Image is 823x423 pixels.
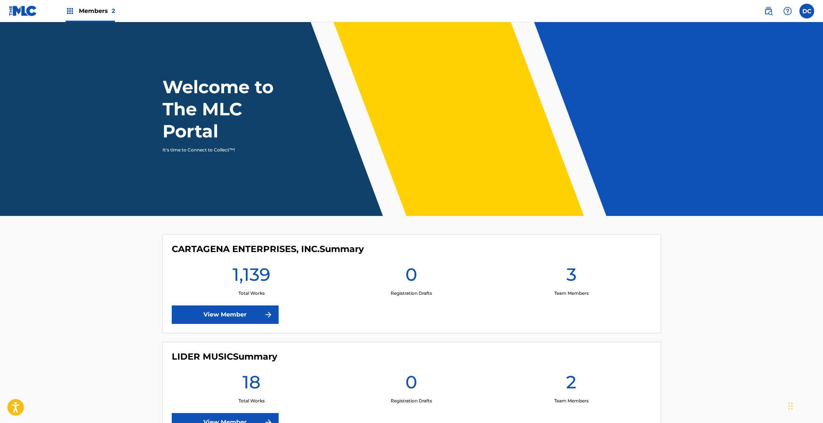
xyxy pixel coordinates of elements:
h1: Welcome to The MLC Portal [163,76,300,142]
div: Help [780,4,795,18]
p: Team Members [554,398,589,404]
p: Total Works [238,290,265,297]
img: f7272a7cc735f4ea7f67.svg [264,310,273,319]
h1: 1,139 [233,263,271,290]
a: Public Search [761,4,776,18]
a: View Member [172,305,279,324]
h4: LIDER MUSIC [172,351,277,362]
p: Team Members [554,290,589,297]
div: User Menu [799,4,814,18]
iframe: Chat Widget [786,388,823,423]
p: Registration Drafts [391,398,432,404]
p: Registration Drafts [391,290,432,297]
div: Drag [788,395,793,417]
h1: 2 [566,371,576,398]
img: search [764,7,773,15]
h1: 0 [405,263,417,290]
span: Members [79,7,115,15]
h1: 3 [566,263,576,290]
h1: 0 [405,371,417,398]
span: 2 [112,7,115,14]
img: MLC Logo [9,6,37,16]
img: help [783,7,792,15]
p: It's time to Connect to Collect™! [163,147,290,153]
h4: CARTAGENA ENTERPRISES, INC. [172,244,364,255]
img: Top Rightsholders [66,7,74,15]
p: Total Works [238,398,265,404]
h1: 18 [243,371,261,398]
